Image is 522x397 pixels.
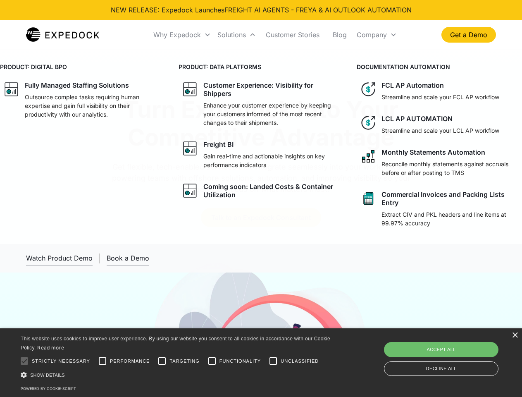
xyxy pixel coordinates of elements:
[357,187,522,231] a: sheet iconCommercial Invoices and Packing Lists EntryExtract CIV and PKL headers and line items a...
[30,373,65,378] span: Show details
[26,26,99,43] img: Expedock Logo
[169,358,199,365] span: Targeting
[25,93,162,119] p: Outsource complex tasks requiring human expertise and gain full visibility on their productivity ...
[21,386,76,391] a: Powered by cookie-script
[357,62,522,71] h4: DOCUMENTATION AUTOMATION
[381,115,453,123] div: LCL AP AUTOMATION
[357,31,387,39] div: Company
[203,140,234,148] div: Freight BI
[357,78,522,105] a: dollar iconFCL AP AutomationStreamline and scale your FCL AP workflow
[107,251,149,266] a: Book a Demo
[381,210,519,227] p: Extract CIV and PKL headers and line items at 99.97% accuracy
[224,6,412,14] a: FREIGHT AI AGENTS - FREYA & AI OUTLOOK AUTOMATION
[381,81,444,89] div: FCL AP Automation
[360,81,377,98] img: dollar icon
[381,148,485,156] div: Monthly Statements Automation
[150,21,214,49] div: Why Expedock
[203,182,341,199] div: Coming soon: Landed Costs & Container Utilization
[381,160,519,177] p: Reconcile monthly statements against accruals before or after posting to TMS
[21,371,333,379] div: Show details
[353,21,400,49] div: Company
[381,190,519,207] div: Commercial Invoices and Packing Lists Entry
[357,145,522,180] a: network like iconMonthly Statements AutomationReconcile monthly statements against accruals befor...
[203,101,341,127] p: Enhance your customer experience by keeping your customers informed of the most recent changes to...
[179,137,344,172] a: graph iconFreight BIGain real-time and actionable insights on key performance indicators
[360,148,377,165] img: network like icon
[381,126,499,135] p: Streamline and scale your LCL AP workflow
[153,31,201,39] div: Why Expedock
[182,81,198,98] img: graph icon
[381,93,499,101] p: Streamline and scale your FCL AP workflow
[384,308,522,397] iframe: Chat Widget
[32,358,90,365] span: Strictly necessary
[26,254,93,262] div: Watch Product Demo
[203,81,341,98] div: Customer Experience: Visibility for Shippers
[25,81,129,89] div: Fully Managed Staffing Solutions
[217,31,246,39] div: Solutions
[3,81,20,98] img: graph icon
[259,21,326,49] a: Customer Stories
[360,115,377,131] img: dollar icon
[360,190,377,207] img: sheet icon
[281,358,319,365] span: Unclassified
[441,27,496,43] a: Get a Demo
[21,336,330,351] span: This website uses cookies to improve user experience. By using our website you consent to all coo...
[110,358,150,365] span: Performance
[182,140,198,157] img: graph icon
[326,21,353,49] a: Blog
[111,5,412,15] div: NEW RELEASE: Expedock Launches
[26,251,93,266] a: open lightbox
[219,358,261,365] span: Functionality
[179,78,344,130] a: graph iconCustomer Experience: Visibility for ShippersEnhance your customer experience by keeping...
[107,254,149,262] div: Book a Demo
[182,182,198,199] img: graph icon
[203,152,341,169] p: Gain real-time and actionable insights on key performance indicators
[26,26,99,43] a: home
[179,62,344,71] h4: PRODUCT: DATA PLATFORMS
[357,111,522,138] a: dollar iconLCL AP AUTOMATIONStreamline and scale your LCL AP workflow
[214,21,259,49] div: Solutions
[179,179,344,202] a: graph iconComing soon: Landed Costs & Container Utilization
[37,344,64,351] a: Read more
